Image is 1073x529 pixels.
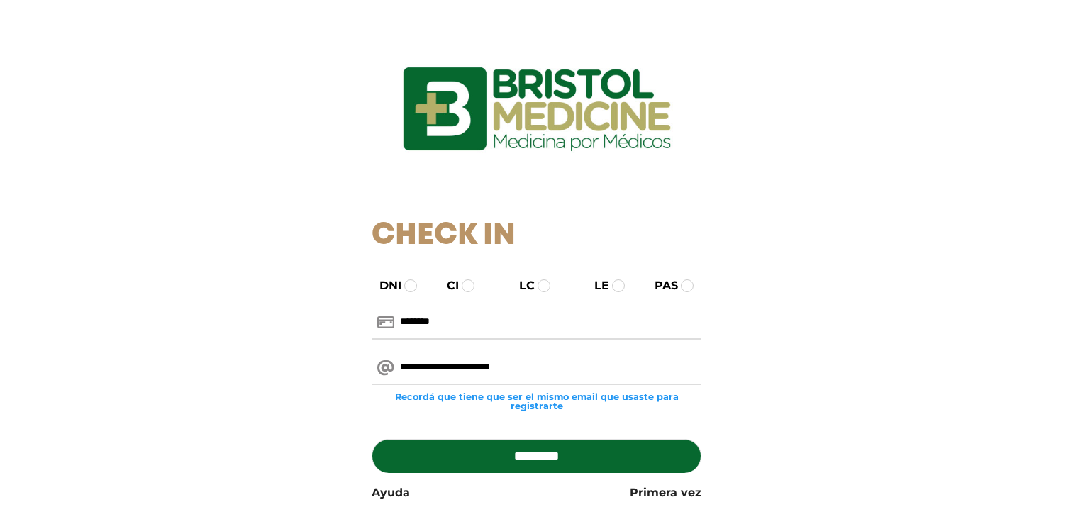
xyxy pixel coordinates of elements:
label: LC [506,277,535,294]
label: DNI [367,277,401,294]
img: logo_ingresarbristol.jpg [345,17,728,201]
a: Ayuda [372,484,410,501]
a: Primera vez [630,484,701,501]
label: PAS [642,277,678,294]
h1: Check In [372,218,701,254]
label: CI [434,277,459,294]
label: LE [582,277,609,294]
small: Recordá que tiene que ser el mismo email que usaste para registrarte [372,392,701,411]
